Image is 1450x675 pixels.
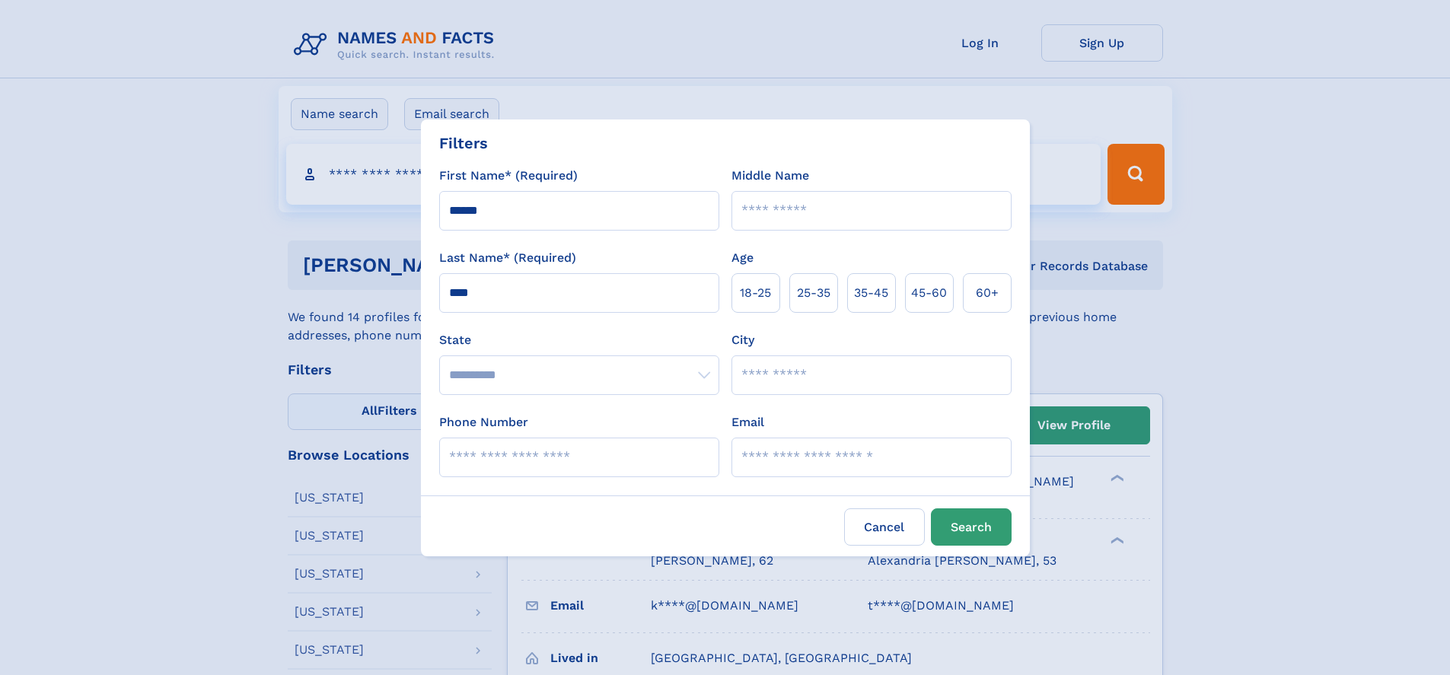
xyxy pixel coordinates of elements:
[439,249,576,267] label: Last Name* (Required)
[731,167,809,185] label: Middle Name
[797,284,830,302] span: 25‑35
[439,132,488,154] div: Filters
[976,284,999,302] span: 60+
[731,413,764,431] label: Email
[854,284,888,302] span: 35‑45
[439,413,528,431] label: Phone Number
[439,167,578,185] label: First Name* (Required)
[740,284,771,302] span: 18‑25
[439,331,719,349] label: State
[731,249,754,267] label: Age
[844,508,925,546] label: Cancel
[731,331,754,349] label: City
[931,508,1012,546] button: Search
[911,284,947,302] span: 45‑60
